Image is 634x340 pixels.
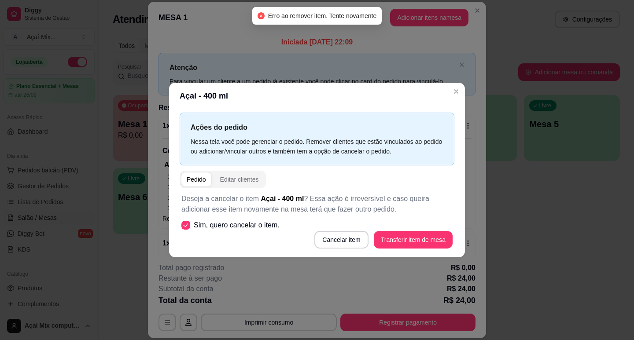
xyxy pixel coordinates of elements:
[220,175,259,184] div: Editar clientes
[169,83,465,109] header: Açaí - 400 ml
[187,175,206,184] div: Pedido
[268,12,376,19] span: Erro ao remover item. Tente novamente
[314,231,368,249] button: Cancelar item
[258,12,265,19] span: close-circle
[261,195,304,202] span: Açaí - 400 ml
[449,84,463,99] button: Close
[181,194,453,215] p: Deseja a cancelar o item ? Essa ação é irreversível e caso queira adicionar esse item novamente n...
[194,220,280,230] span: Sim, quero cancelar o item.
[374,231,453,249] button: Transferir item de mesa
[191,122,443,133] p: Ações do pedido
[191,137,443,156] div: Nessa tela você pode gerenciar o pedido. Remover clientes que estão vinculados ao pedido ou adici...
